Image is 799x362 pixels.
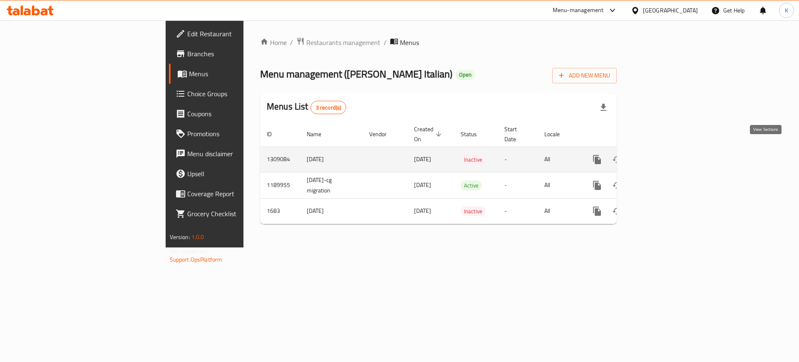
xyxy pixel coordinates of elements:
[587,201,607,221] button: more
[414,154,431,165] span: [DATE]
[169,104,299,124] a: Coupons
[300,147,362,172] td: [DATE]
[306,37,380,47] span: Restaurants management
[559,70,610,81] span: Add New Menu
[607,175,627,195] button: Change Status
[307,129,332,139] span: Name
[300,198,362,224] td: [DATE]
[400,37,419,47] span: Menus
[607,201,627,221] button: Change Status
[552,68,617,83] button: Add New Menu
[260,37,617,48] nav: breadcrumb
[170,232,190,242] span: Version:
[538,147,581,172] td: All
[187,49,293,59] span: Branches
[170,254,223,265] a: Support.OpsPlatform
[169,64,299,84] a: Menus
[169,184,299,204] a: Coverage Report
[414,180,431,190] span: [DATE]
[300,172,362,198] td: [DATE]-cg migration
[169,44,299,64] a: Branches
[461,155,486,165] span: Inactive
[169,144,299,164] a: Menu disclaimer
[260,65,452,83] span: Menu management ( [PERSON_NAME] Italian )
[310,101,347,114] div: Total records count
[587,175,607,195] button: more
[169,204,299,224] a: Grocery Checklist
[456,70,475,80] div: Open
[187,89,293,99] span: Choice Groups
[369,129,397,139] span: Vendor
[296,37,380,48] a: Restaurants management
[169,164,299,184] a: Upsell
[187,169,293,179] span: Upsell
[169,84,299,104] a: Choice Groups
[643,6,698,15] div: [GEOGRAPHIC_DATA]
[498,172,538,198] td: -
[414,205,431,216] span: [DATE]
[587,150,607,170] button: more
[544,129,571,139] span: Locale
[187,29,293,39] span: Edit Restaurant
[538,198,581,224] td: All
[267,129,283,139] span: ID
[189,69,293,79] span: Menus
[260,122,674,224] table: enhanced table
[785,6,788,15] span: K
[498,198,538,224] td: -
[461,129,488,139] span: Status
[187,149,293,159] span: Menu disclaimer
[593,97,613,117] div: Export file
[461,180,482,190] div: Active
[461,155,486,165] div: Inactive
[187,109,293,119] span: Coupons
[187,189,293,199] span: Coverage Report
[581,122,674,147] th: Actions
[191,232,204,242] span: 1.0.0
[553,5,604,15] div: Menu-management
[461,181,482,190] span: Active
[169,24,299,44] a: Edit Restaurant
[498,147,538,172] td: -
[187,129,293,139] span: Promotions
[384,37,387,47] li: /
[461,207,486,216] span: Inactive
[169,124,299,144] a: Promotions
[267,100,346,114] h2: Menus List
[414,124,444,144] span: Created On
[504,124,528,144] span: Start Date
[170,246,208,257] span: Get support on:
[187,209,293,219] span: Grocery Checklist
[456,71,475,78] span: Open
[311,104,346,112] span: 3 record(s)
[538,172,581,198] td: All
